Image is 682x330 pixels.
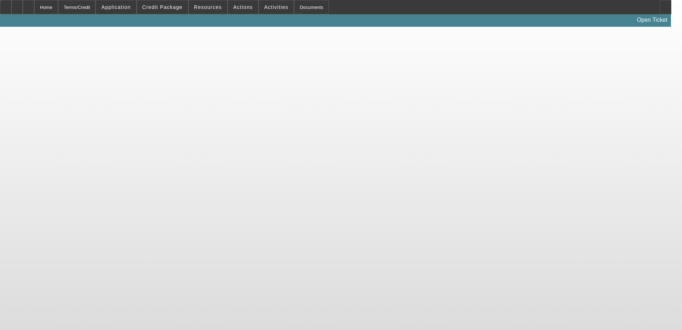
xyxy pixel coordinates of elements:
span: Resources [194,4,222,10]
button: Resources [189,0,227,14]
button: Activities [259,0,294,14]
span: Credit Package [142,4,183,10]
a: Open Ticket [634,14,670,26]
span: Actions [233,4,253,10]
button: Credit Package [137,0,188,14]
button: Application [96,0,136,14]
button: Actions [228,0,258,14]
span: Activities [264,4,289,10]
span: Application [101,4,131,10]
